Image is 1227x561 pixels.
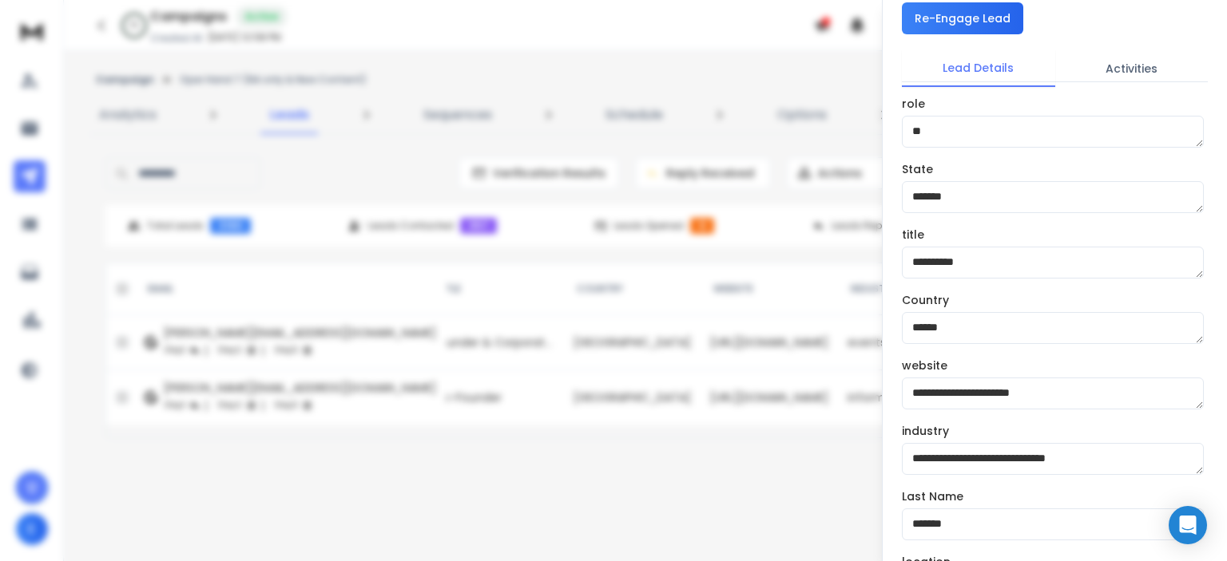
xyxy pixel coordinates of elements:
[902,425,949,437] label: industry
[902,294,949,306] label: Country
[902,50,1055,87] button: Lead Details
[902,98,925,109] label: role
[1169,506,1207,544] div: Open Intercom Messenger
[902,164,933,175] label: State
[902,2,1023,34] button: Re-Engage Lead
[902,229,924,240] label: title
[902,360,947,371] label: website
[902,491,963,502] label: Last Name
[1055,51,1209,86] button: Activities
